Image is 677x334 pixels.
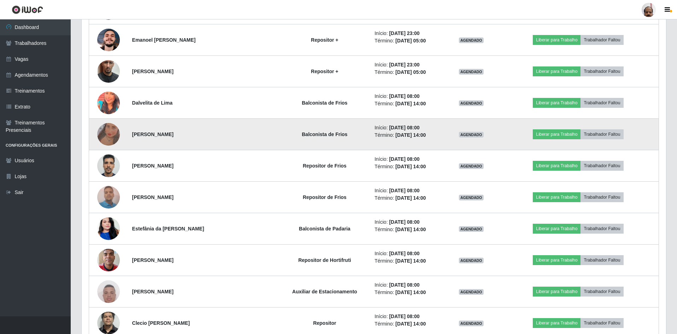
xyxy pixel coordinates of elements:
[396,69,426,75] time: [DATE] 05:00
[97,245,120,275] img: 1753556561718.jpeg
[389,251,420,256] time: [DATE] 08:00
[374,226,440,233] li: Término:
[374,257,440,265] li: Término:
[374,163,440,170] li: Término:
[132,194,174,200] strong: [PERSON_NAME]
[389,125,420,130] time: [DATE] 08:00
[580,98,623,108] button: Trabalhador Faltou
[396,101,426,106] time: [DATE] 14:00
[533,318,580,328] button: Liberar para Trabalho
[459,226,484,232] span: AGENDADO
[389,219,420,225] time: [DATE] 08:00
[374,187,440,194] li: Início:
[311,69,338,74] strong: Repositor +
[396,289,426,295] time: [DATE] 14:00
[97,89,120,117] img: 1737380446877.jpeg
[97,109,120,159] img: 1747189507443.jpeg
[97,51,120,92] img: 1752945787017.jpeg
[374,250,440,257] li: Início:
[374,313,440,320] li: Início:
[389,156,420,162] time: [DATE] 08:00
[132,163,174,169] strong: [PERSON_NAME]
[459,100,484,106] span: AGENDADO
[132,131,174,137] strong: [PERSON_NAME]
[533,98,580,108] button: Liberar para Trabalho
[132,226,204,232] strong: Estefânia da [PERSON_NAME]
[374,100,440,107] li: Término:
[459,69,484,75] span: AGENDADO
[533,224,580,234] button: Liberar para Trabalho
[389,314,420,319] time: [DATE] 08:00
[374,37,440,45] li: Término:
[374,124,440,131] li: Início:
[533,161,580,171] button: Liberar para Trabalho
[580,318,623,328] button: Trabalhador Faltou
[298,257,351,263] strong: Repositor de Hortifruti
[97,151,120,181] img: 1738371709161.jpeg
[459,195,484,200] span: AGENDADO
[396,38,426,43] time: [DATE] 05:00
[374,93,440,100] li: Início:
[533,192,580,202] button: Liberar para Trabalho
[374,218,440,226] li: Início:
[396,321,426,327] time: [DATE] 14:00
[311,37,338,43] strong: Repositor +
[299,226,351,232] strong: Balconista de Padaria
[374,131,440,139] li: Término:
[396,258,426,264] time: [DATE] 14:00
[459,132,484,137] span: AGENDADO
[533,35,580,45] button: Liberar para Trabalho
[580,192,623,202] button: Trabalhador Faltou
[459,258,484,263] span: AGENDADO
[132,257,174,263] strong: [PERSON_NAME]
[459,163,484,169] span: AGENDADO
[374,320,440,328] li: Término:
[132,289,174,294] strong: [PERSON_NAME]
[374,69,440,76] li: Término:
[580,224,623,234] button: Trabalhador Faltou
[132,69,174,74] strong: [PERSON_NAME]
[292,289,357,294] strong: Auxiliar de Estacionamento
[97,266,120,317] img: 1757415048962.jpeg
[459,321,484,326] span: AGENDADO
[132,100,173,106] strong: Dalvelita de Lima
[389,282,420,288] time: [DATE] 08:00
[533,287,580,297] button: Liberar para Trabalho
[374,194,440,202] li: Término:
[396,195,426,201] time: [DATE] 14:00
[580,129,623,139] button: Trabalhador Faltou
[459,289,484,295] span: AGENDADO
[389,62,420,68] time: [DATE] 23:00
[374,30,440,37] li: Início:
[580,287,623,297] button: Trabalhador Faltou
[374,61,440,69] li: Início:
[97,182,120,212] img: 1747319122183.jpeg
[303,194,346,200] strong: Repositor de Frios
[580,255,623,265] button: Trabalhador Faltou
[303,163,346,169] strong: Repositor de Frios
[533,129,580,139] button: Liberar para Trabalho
[389,188,420,193] time: [DATE] 08:00
[459,37,484,43] span: AGENDADO
[132,320,190,326] strong: Clecio [PERSON_NAME]
[132,37,196,43] strong: Emanoel [PERSON_NAME]
[396,132,426,138] time: [DATE] 14:00
[533,66,580,76] button: Liberar para Trabalho
[580,161,623,171] button: Trabalhador Faltou
[313,320,336,326] strong: Repositor
[12,5,43,14] img: CoreUI Logo
[389,30,420,36] time: [DATE] 23:00
[580,35,623,45] button: Trabalhador Faltou
[302,131,348,137] strong: Balconista de Frios
[374,289,440,296] li: Término:
[302,100,348,106] strong: Balconista de Frios
[389,93,420,99] time: [DATE] 08:00
[396,227,426,232] time: [DATE] 14:00
[97,209,120,249] img: 1705535567021.jpeg
[374,156,440,163] li: Início:
[533,255,580,265] button: Liberar para Trabalho
[374,281,440,289] li: Início:
[580,66,623,76] button: Trabalhador Faltou
[97,29,120,51] img: 1734538164850.jpeg
[396,164,426,169] time: [DATE] 14:00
